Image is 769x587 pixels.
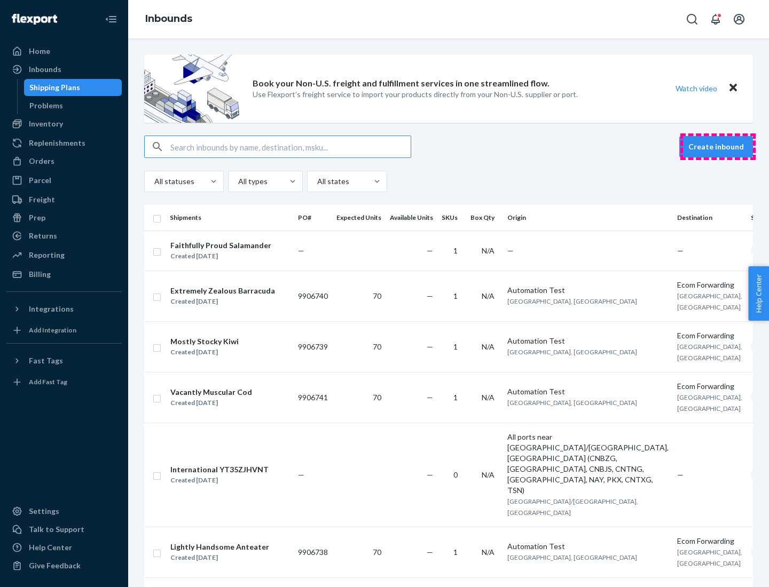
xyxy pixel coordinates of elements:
a: Help Center [6,539,122,556]
th: PO# [294,205,332,231]
div: Created [DATE] [170,552,269,563]
div: Ecom Forwarding [677,280,742,290]
a: Prep [6,209,122,226]
div: Vacantly Muscular Cod [170,387,252,398]
span: N/A [482,342,495,351]
span: — [298,246,304,255]
div: All ports near [GEOGRAPHIC_DATA]/[GEOGRAPHIC_DATA], [GEOGRAPHIC_DATA] (CNBZG, [GEOGRAPHIC_DATA], ... [507,432,669,496]
a: Add Integration [6,322,122,339]
a: Talk to Support [6,521,122,538]
button: Open notifications [705,9,726,30]
span: — [427,342,433,351]
div: Lightly Handsome Anteater [170,542,269,552]
a: Billing [6,266,122,283]
a: Replenishments [6,134,122,152]
span: — [427,393,433,402]
button: Integrations [6,300,122,318]
button: Help Center [748,266,769,321]
span: 1 [453,291,458,300]
span: 1 [453,393,458,402]
button: Fast Tags [6,352,122,369]
div: Prep [29,212,45,223]
th: Shipments [166,205,294,231]
span: 70 [373,342,381,351]
div: Help Center [29,542,72,553]
a: Settings [6,503,122,520]
a: Parcel [6,172,122,189]
th: Destination [673,205,747,231]
div: Ecom Forwarding [677,536,742,546]
p: Use Flexport’s freight service to import your products directly from your Non-U.S. supplier or port. [253,89,578,100]
td: 9906740 [294,271,332,321]
span: [GEOGRAPHIC_DATA]/[GEOGRAPHIC_DATA], [GEOGRAPHIC_DATA] [507,497,638,517]
ol: breadcrumbs [137,4,201,35]
button: Close [726,81,740,96]
div: Shipping Plans [29,82,80,93]
div: Give Feedback [29,560,81,571]
span: N/A [482,548,495,557]
div: Ecom Forwarding [677,330,742,341]
div: Created [DATE] [170,398,252,408]
div: Automation Test [507,336,669,346]
div: Talk to Support [29,524,84,535]
div: Automation Test [507,285,669,296]
div: Ecom Forwarding [677,381,742,392]
div: Automation Test [507,386,669,397]
div: Orders [29,156,54,166]
div: International YT35ZJHVNT [170,464,269,475]
span: [GEOGRAPHIC_DATA], [GEOGRAPHIC_DATA] [507,553,637,561]
div: Integrations [29,304,74,314]
img: Flexport logo [12,14,57,25]
input: Search inbounds by name, destination, msku... [170,136,411,157]
a: Inventory [6,115,122,132]
span: [GEOGRAPHIC_DATA], [GEOGRAPHIC_DATA] [677,393,742,413]
span: — [427,548,433,557]
span: 0 [453,470,458,479]
span: — [677,470,684,479]
a: Problems [24,97,122,114]
span: N/A [482,291,495,300]
button: Open account menu [728,9,750,30]
span: 1 [453,548,458,557]
div: Replenishments [29,138,85,148]
th: Expected Units [332,205,386,231]
span: [GEOGRAPHIC_DATA], [GEOGRAPHIC_DATA] [677,343,742,362]
span: 1 [453,246,458,255]
div: Billing [29,269,51,280]
span: [GEOGRAPHIC_DATA], [GEOGRAPHIC_DATA] [677,292,742,311]
span: 1 [453,342,458,351]
span: [GEOGRAPHIC_DATA], [GEOGRAPHIC_DATA] [677,548,742,567]
th: Available Units [386,205,437,231]
div: Faithfully Proud Salamander [170,240,271,251]
div: Created [DATE] [170,296,275,307]
span: — [427,246,433,255]
span: — [677,246,684,255]
div: Created [DATE] [170,251,271,261]
span: — [507,246,514,255]
span: [GEOGRAPHIC_DATA], [GEOGRAPHIC_DATA] [507,297,637,305]
input: All types [237,176,238,187]
th: SKUs [437,205,466,231]
span: N/A [482,393,495,402]
div: Add Integration [29,326,76,335]
span: [GEOGRAPHIC_DATA], [GEOGRAPHIC_DATA] [507,348,637,356]
span: — [298,470,304,479]
span: 70 [373,393,381,402]
div: Home [29,46,50,57]
a: Inbounds [6,61,122,78]
a: Returns [6,227,122,244]
button: Close Navigation [100,9,122,30]
div: Problems [29,100,63,111]
div: Inbounds [29,64,61,75]
div: Reporting [29,250,65,260]
span: N/A [482,246,495,255]
div: Created [DATE] [170,475,269,486]
span: N/A [482,470,495,479]
span: 70 [373,548,381,557]
th: Box Qty [466,205,503,231]
a: Freight [6,191,122,208]
span: — [427,470,433,479]
div: Add Fast Tag [29,377,67,386]
a: Inbounds [145,13,192,25]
